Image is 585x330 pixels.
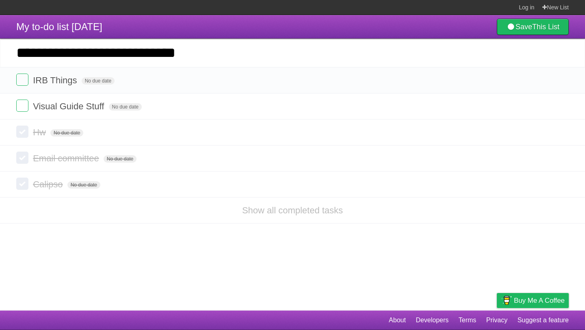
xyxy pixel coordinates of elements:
[16,126,28,138] label: Done
[16,152,28,164] label: Done
[82,77,115,85] span: No due date
[50,129,83,137] span: No due date
[501,293,512,307] img: Buy me a coffee
[16,74,28,86] label: Done
[242,205,343,215] a: Show all completed tasks
[16,178,28,190] label: Done
[532,23,559,31] b: This List
[16,100,28,112] label: Done
[514,293,565,308] span: Buy me a coffee
[459,313,477,328] a: Terms
[389,313,406,328] a: About
[109,103,142,111] span: No due date
[33,75,79,85] span: IRB Things
[33,101,106,111] span: Visual Guide Stuff
[518,313,569,328] a: Suggest a feature
[416,313,448,328] a: Developers
[497,19,569,35] a: SaveThis List
[104,155,136,163] span: No due date
[497,293,569,308] a: Buy me a coffee
[486,313,507,328] a: Privacy
[16,21,102,32] span: My to-do list [DATE]
[33,127,48,137] span: Hw
[33,153,101,163] span: Email committee
[33,179,65,189] span: Calipso
[67,181,100,189] span: No due date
